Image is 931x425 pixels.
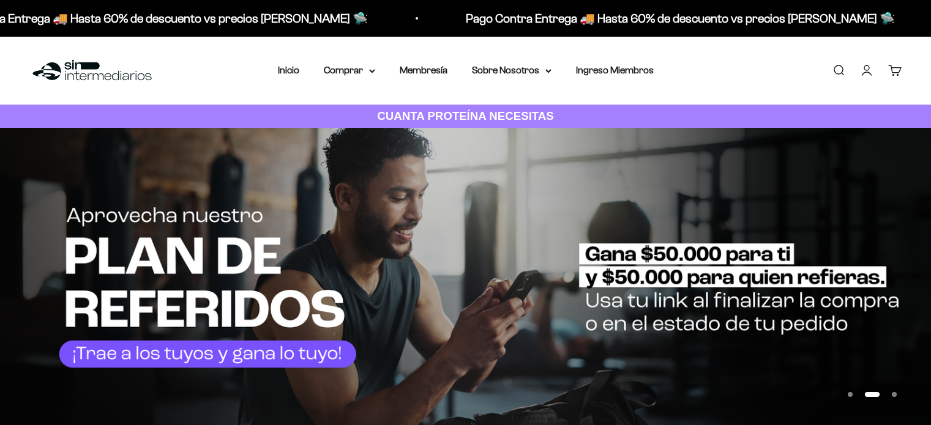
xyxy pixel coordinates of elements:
strong: CUANTA PROTEÍNA NECESITAS [377,109,554,122]
a: Membresía [400,65,447,75]
p: Pago Contra Entrega 🚚 Hasta 60% de descuento vs precios [PERSON_NAME] 🛸 [460,9,889,28]
summary: Comprar [324,62,375,78]
summary: Sobre Nosotros [472,62,551,78]
a: Ingreso Miembros [576,65,654,75]
a: Inicio [278,65,299,75]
